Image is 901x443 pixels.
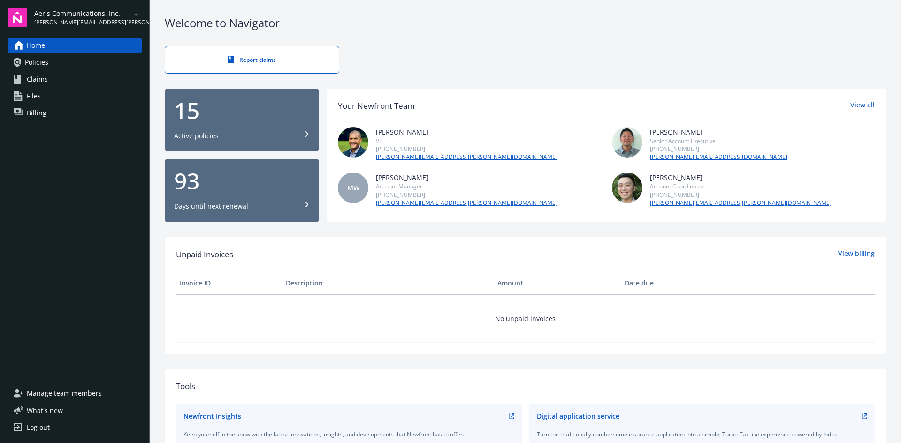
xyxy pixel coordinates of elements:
img: photo [338,127,368,158]
a: Report claims [165,46,339,74]
a: Claims [8,72,142,87]
div: Keep yourself in the know with the latest innovations, insights, and developments that Newfront h... [183,430,514,438]
td: No unpaid invoices [176,294,875,342]
div: Your Newfront Team [338,100,415,112]
a: Policies [8,55,142,70]
div: Tools [176,380,875,392]
div: [PERSON_NAME] [650,173,832,182]
div: [PERSON_NAME] [650,127,787,137]
div: Account Coordinator [650,182,832,190]
span: Policies [25,55,48,70]
a: Billing [8,105,142,120]
div: Days until next renewal [174,202,248,211]
a: [PERSON_NAME][EMAIL_ADDRESS][PERSON_NAME][DOMAIN_NAME] [376,199,557,207]
a: [PERSON_NAME][EMAIL_ADDRESS][PERSON_NAME][DOMAIN_NAME] [650,199,832,207]
button: Aeris Communications, Inc.[PERSON_NAME][EMAIL_ADDRESS][PERSON_NAME][DOMAIN_NAME]arrowDropDown [34,8,142,27]
div: Senior Account Executive [650,137,787,145]
div: [PHONE_NUMBER] [650,191,832,199]
span: Manage team members [27,386,102,401]
div: [PERSON_NAME] [376,127,557,137]
span: [PERSON_NAME][EMAIL_ADDRESS][PERSON_NAME][DOMAIN_NAME] [34,18,130,27]
div: Active policies [174,131,219,141]
span: Claims [27,72,48,87]
div: VP [376,137,557,145]
div: Digital application service [537,411,619,421]
img: navigator-logo.svg [8,8,27,27]
div: Newfront Insights [183,411,241,421]
a: View billing [838,248,875,261]
button: What's new [8,405,78,415]
div: [PHONE_NUMBER] [376,145,557,153]
a: Files [8,89,142,104]
div: [PHONE_NUMBER] [376,191,557,199]
div: Account Manager [376,182,557,190]
th: Amount [494,272,621,294]
span: Billing [27,105,46,120]
div: Report claims [184,56,320,64]
img: photo [612,127,642,158]
img: photo [612,173,642,203]
a: View all [850,100,875,112]
span: Files [27,89,41,104]
div: Log out [27,420,50,435]
div: 15 [174,99,310,122]
span: Unpaid Invoices [176,248,233,261]
th: Invoice ID [176,272,282,294]
button: 15Active policies [165,89,319,152]
a: [PERSON_NAME][EMAIL_ADDRESS][DOMAIN_NAME] [650,153,787,161]
div: Turn the traditionally cumbersome insurance application into a simple, Turbo-Tax like experience ... [537,430,868,438]
a: arrowDropDown [130,8,142,20]
span: Aeris Communications, Inc. [34,8,130,18]
a: Home [8,38,142,53]
span: Home [27,38,45,53]
div: 93 [174,170,310,192]
div: [PHONE_NUMBER] [650,145,787,153]
a: Manage team members [8,386,142,401]
th: Description [282,272,494,294]
span: What ' s new [27,405,63,415]
span: MW [347,183,359,193]
div: Welcome to Navigator [165,15,886,31]
th: Date due [621,272,727,294]
a: [PERSON_NAME][EMAIL_ADDRESS][PERSON_NAME][DOMAIN_NAME] [376,153,557,161]
button: 93Days until next renewal [165,159,319,222]
div: [PERSON_NAME] [376,173,557,182]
